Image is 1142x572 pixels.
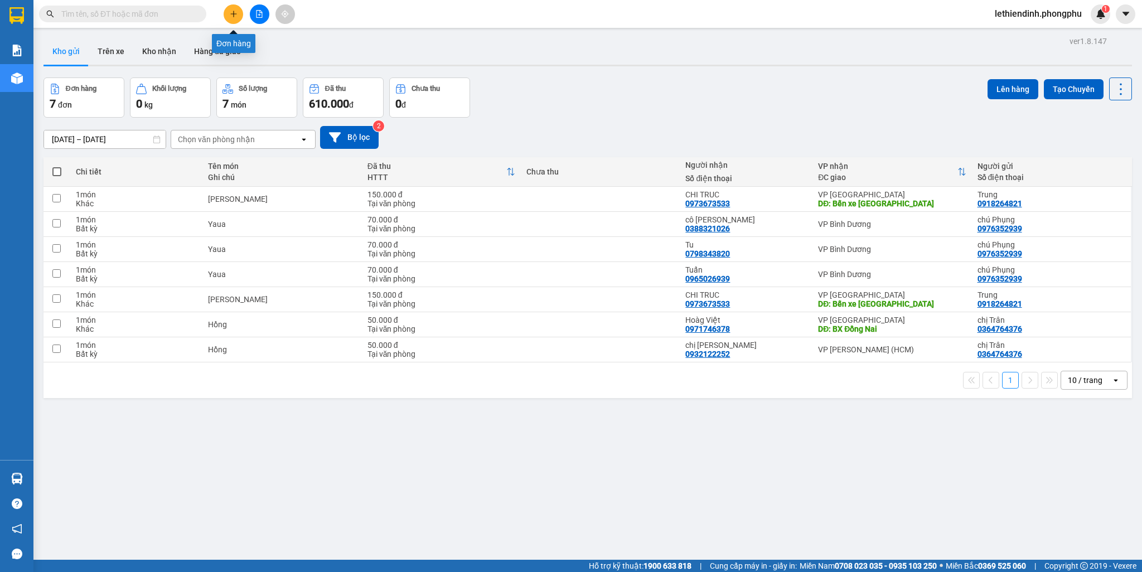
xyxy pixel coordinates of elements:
[208,220,356,229] div: Yaua
[275,4,295,24] button: aim
[395,97,401,110] span: 0
[12,523,22,534] span: notification
[152,85,186,93] div: Khối lượng
[589,560,691,572] span: Hỗ trợ kỹ thuật:
[239,85,267,93] div: Số lượng
[685,316,807,324] div: Hoàg Việt
[367,316,515,324] div: 50.000 đ
[281,10,289,18] span: aim
[208,173,356,182] div: Ghi chú
[978,316,1125,324] div: chị Trân
[978,274,1022,283] div: 0976352939
[978,173,1125,182] div: Số điện thoại
[367,265,515,274] div: 70.000 đ
[43,77,124,118] button: Đơn hàng7đơn
[978,240,1125,249] div: chú Phụng
[136,97,142,110] span: 0
[818,162,957,171] div: VP nhận
[325,85,346,93] div: Đã thu
[685,350,730,358] div: 0932122252
[144,100,153,109] span: kg
[978,224,1022,233] div: 0976352939
[178,134,255,145] div: Chọn văn phòng nhận
[812,157,971,187] th: Toggle SortBy
[208,162,356,171] div: Tên món
[1044,79,1104,99] button: Tạo Chuyến
[978,299,1022,308] div: 0918264821
[1080,562,1088,570] span: copyright
[61,8,193,20] input: Tìm tên, số ĐT hoặc mã đơn
[818,173,957,182] div: ĐC giao
[43,38,89,65] button: Kho gửi
[11,72,23,84] img: warehouse-icon
[89,38,133,65] button: Trên xe
[76,290,197,299] div: 1 món
[44,130,166,148] input: Select a date range.
[700,560,701,572] span: |
[320,126,379,149] button: Bộ lọc
[367,240,515,249] div: 70.000 đ
[76,224,197,233] div: Bất kỳ
[1121,9,1131,19] span: caret-down
[50,97,56,110] span: 7
[818,220,966,229] div: VP Bình Dương
[12,498,22,509] span: question-circle
[11,473,23,484] img: warehouse-icon
[685,290,807,299] div: CHI TRUC
[76,167,197,176] div: Chi tiết
[367,215,515,224] div: 70.000 đ
[988,79,1038,99] button: Lên hàng
[1070,35,1107,47] div: ver 1.8.147
[362,157,521,187] th: Toggle SortBy
[66,85,96,93] div: Đơn hàng
[46,10,54,18] span: search
[818,245,966,254] div: VP Bình Dương
[76,215,197,224] div: 1 món
[299,135,308,144] svg: open
[1116,4,1135,24] button: caret-down
[367,350,515,358] div: Tại văn phòng
[978,350,1022,358] div: 0364764376
[978,561,1026,570] strong: 0369 525 060
[208,195,356,203] div: THUNG HONG
[946,560,1026,572] span: Miền Bắc
[978,249,1022,258] div: 0976352939
[818,324,966,333] div: DĐ: BX Đồng Nai
[685,249,730,258] div: 0798343820
[710,560,797,572] span: Cung cấp máy in - giấy in:
[367,190,515,199] div: 150.000 đ
[367,249,515,258] div: Tại văn phòng
[685,324,730,333] div: 0971746378
[222,97,229,110] span: 7
[367,290,515,299] div: 150.000 đ
[685,299,730,308] div: 0973673533
[76,265,197,274] div: 1 món
[685,161,807,169] div: Người nhận
[133,38,185,65] button: Kho nhận
[309,97,349,110] span: 610.000
[76,240,197,249] div: 1 món
[367,274,515,283] div: Tại văn phòng
[986,7,1091,21] span: lethiendinh.phongphu
[818,190,966,199] div: VP [GEOGRAPHIC_DATA]
[685,190,807,199] div: CHI TRUC
[978,190,1125,199] div: Trung
[818,345,966,354] div: VP [PERSON_NAME] (HCM)
[685,224,730,233] div: 0388321026
[1096,9,1106,19] img: icon-new-feature
[401,100,406,109] span: đ
[58,100,72,109] span: đơn
[818,316,966,324] div: VP [GEOGRAPHIC_DATA]
[978,290,1125,299] div: Trung
[208,245,356,254] div: Yaua
[978,199,1022,208] div: 0918264821
[373,120,384,132] sup: 2
[685,274,730,283] div: 0965026939
[978,162,1125,171] div: Người gửi
[978,265,1125,274] div: chú Phụng
[224,4,243,24] button: plus
[216,77,297,118] button: Số lượng7món
[349,100,354,109] span: đ
[685,240,807,249] div: Tu
[255,10,263,18] span: file-add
